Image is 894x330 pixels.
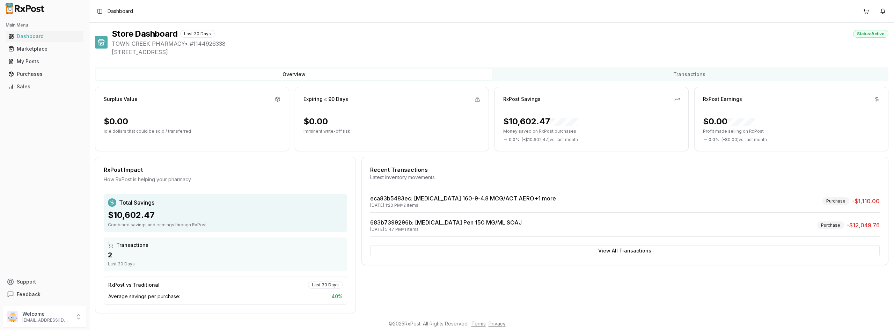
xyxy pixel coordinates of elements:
div: Recent Transactions [370,166,880,174]
div: RxPost Savings [503,96,541,103]
span: Feedback [17,291,41,298]
div: Sales [8,83,81,90]
a: Privacy [489,321,506,327]
div: 2 [108,250,343,260]
div: Purchase [817,221,844,229]
div: $0.00 [104,116,128,127]
div: Status: Active [853,30,888,38]
button: Marketplace [3,43,86,54]
p: Money saved on RxPost purchases [503,129,680,134]
a: Sales [6,80,83,93]
div: RxPost Impact [104,166,347,174]
span: Transactions [116,242,148,249]
span: TOWN CREEK PHARMACY • # 1144926338 [112,39,888,48]
span: -$12,049.76 [847,221,880,229]
a: My Posts [6,55,83,68]
a: Marketplace [6,43,83,55]
span: 0.0 % [509,137,520,142]
div: Purchase [822,197,849,205]
span: ( - $0.00 ) vs. last month [721,137,767,142]
div: Surplus Value [104,96,138,103]
nav: breadcrumb [108,8,133,15]
span: [STREET_ADDRESS] [112,48,888,56]
p: Welcome [22,310,71,317]
p: Profit made selling on RxPost [703,129,880,134]
a: Terms [471,321,486,327]
a: Purchases [6,68,83,80]
div: $0.00 [703,116,755,127]
a: Dashboard [6,30,83,43]
div: My Posts [8,58,81,65]
button: Sales [3,81,86,92]
p: Idle dollars that could be sold / transferred [104,129,280,134]
div: [DATE] 5:47 PM • 1 items [370,227,522,232]
h1: Store Dashboard [112,28,177,39]
h2: Main Menu [6,22,83,28]
div: Latest inventory movements [370,174,880,181]
a: eca83b5483ec: [MEDICAL_DATA] 160-9-4.8 MCG/ACT AERO+1 more [370,195,556,202]
div: Last 30 Days [180,30,215,38]
button: Support [3,276,86,288]
p: Imminent write-off risk [303,129,480,134]
button: Transactions [492,69,887,80]
div: Expiring ≤ 90 Days [303,96,348,103]
div: Last 30 Days [308,281,343,289]
span: -$1,110.00 [852,197,880,205]
button: Dashboard [3,31,86,42]
span: Dashboard [108,8,133,15]
div: Dashboard [8,33,81,40]
div: [DATE] 1:20 PM • 2 items [370,203,556,208]
div: Last 30 Days [108,261,343,267]
button: Overview [96,69,492,80]
div: RxPost vs Traditional [108,281,160,288]
button: Purchases [3,68,86,80]
span: 40 % [331,293,343,300]
span: Total Savings [119,198,154,207]
div: Combined savings and earnings through RxPost [108,222,343,228]
span: 0.0 % [709,137,719,142]
div: RxPost Earnings [703,96,742,103]
button: My Posts [3,56,86,67]
button: Feedback [3,288,86,301]
div: How RxPost is helping your pharmacy [104,176,347,183]
div: Marketplace [8,45,81,52]
img: User avatar [7,311,18,322]
div: $10,602.47 [108,210,343,221]
span: ( - $10,602.47 ) vs. last month [522,137,578,142]
div: $0.00 [303,116,328,127]
button: View All Transactions [370,245,880,256]
span: Average savings per purchase: [108,293,180,300]
a: 683b7399296b: [MEDICAL_DATA] Pen 150 MG/ML SOAJ [370,219,522,226]
img: RxPost Logo [3,3,47,14]
p: [EMAIL_ADDRESS][DOMAIN_NAME] [22,317,71,323]
div: Purchases [8,71,81,78]
div: $10,602.47 [503,116,578,127]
